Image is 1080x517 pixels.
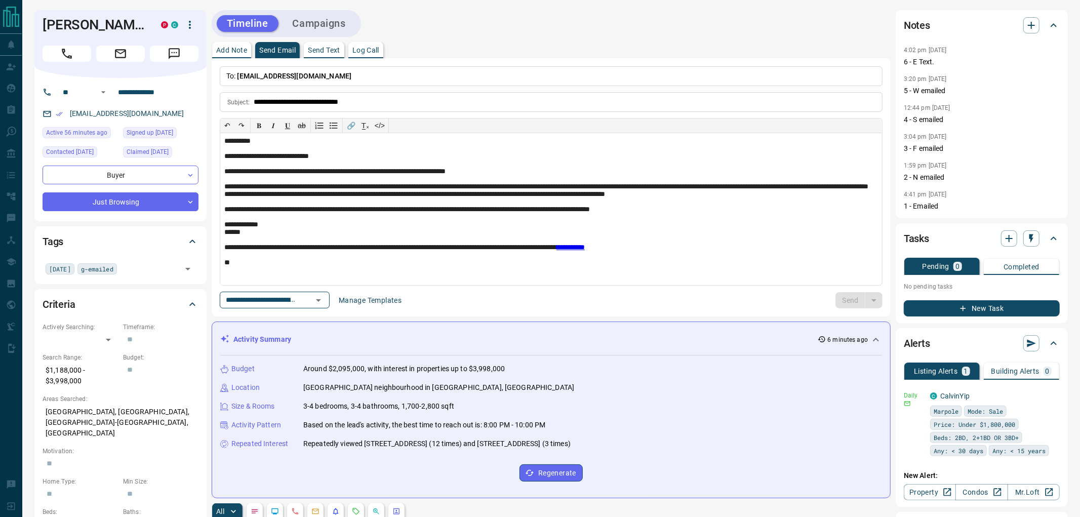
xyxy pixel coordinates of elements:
span: [EMAIL_ADDRESS][DOMAIN_NAME] [237,72,352,80]
span: g-emailed [81,264,113,274]
button: ↷ [234,118,249,133]
button: Open [97,86,109,98]
svg: Requests [352,507,360,515]
p: 12:44 pm [DATE] [904,104,950,111]
svg: Email Verified [56,110,63,117]
div: Alerts [904,331,1060,355]
p: Log Call [352,47,379,54]
button: 🔗 [344,118,358,133]
h2: Alerts [904,335,930,351]
p: Beds: [43,507,118,516]
a: CalvinYip [940,392,970,400]
p: 1 [964,368,968,375]
p: Location [231,382,260,393]
span: Active 56 minutes ago [46,128,107,138]
div: Fri Oct 10 2025 [43,146,118,161]
h1: [PERSON_NAME] [43,17,146,33]
p: 1 - Emailed [904,201,1060,212]
button: T̲ₓ [358,118,373,133]
button: New Task [904,300,1060,316]
p: Around $2,095,000, with interest in properties up to $3,998,000 [303,364,505,374]
s: ab [298,122,306,130]
div: Tags [43,229,198,254]
svg: Notes [251,507,259,515]
p: Actively Searching: [43,323,118,332]
button: Numbered list [312,118,327,133]
p: 0 [1046,368,1050,375]
svg: Lead Browsing Activity [271,507,279,515]
button: 𝐁 [252,118,266,133]
p: Send Text [308,47,340,54]
p: Activity Summary [233,334,291,345]
p: Baths: [123,507,198,516]
p: 0 [955,263,959,270]
div: Activity Summary6 minutes ago [220,330,882,349]
p: 3:04 pm [DATE] [904,133,947,140]
span: Contacted [DATE] [46,147,94,157]
p: Search Range: [43,353,118,362]
h2: Criteria [43,296,75,312]
div: Sun Nov 17 2024 [123,127,198,141]
p: Motivation: [43,447,198,456]
span: Email [96,46,145,62]
button: Campaigns [283,15,356,32]
p: $1,188,000 - $3,998,000 [43,362,118,389]
span: Mode: Sale [968,406,1003,416]
span: Call [43,46,91,62]
div: Just Browsing [43,192,198,211]
button: ab [295,118,309,133]
p: [GEOGRAPHIC_DATA], [GEOGRAPHIC_DATA], [GEOGRAPHIC_DATA]-[GEOGRAPHIC_DATA], [GEOGRAPHIC_DATA] [43,404,198,442]
button: Open [181,262,195,276]
span: Claimed [DATE] [127,147,169,157]
p: Size & Rooms [231,401,275,412]
p: Min Size: [123,477,198,486]
p: Activity Pattern [231,420,281,430]
button: </> [373,118,387,133]
p: 5 - W emailed [904,86,1060,96]
div: condos.ca [171,21,178,28]
span: 𝐔 [285,122,290,130]
span: Message [150,46,198,62]
p: Areas Searched: [43,394,198,404]
a: Mr.Loft [1008,484,1060,500]
p: 1:59 pm [DATE] [904,162,947,169]
button: Timeline [217,15,278,32]
a: [EMAIL_ADDRESS][DOMAIN_NAME] [70,109,184,117]
button: ↶ [220,118,234,133]
button: 𝐔 [281,118,295,133]
p: 4:41 pm [DATE] [904,191,947,198]
span: Any: < 15 years [992,446,1046,456]
p: To: [220,66,883,86]
div: split button [835,292,883,308]
p: No pending tasks [904,279,1060,294]
svg: Opportunities [372,507,380,515]
p: Listing Alerts [914,368,958,375]
p: All [216,508,224,515]
p: [GEOGRAPHIC_DATA] neighbourhood in [GEOGRAPHIC_DATA], [GEOGRAPHIC_DATA] [303,382,574,393]
div: Criteria [43,292,198,316]
div: Mon Nov 18 2024 [123,146,198,161]
p: Based on the lead's activity, the best time to reach out is: 8:00 PM - 10:00 PM [303,420,545,430]
p: Repeated Interest [231,439,288,449]
button: Regenerate [519,464,583,482]
p: Building Alerts [991,368,1039,375]
p: Timeframe: [123,323,198,332]
svg: Calls [291,507,299,515]
h2: Tasks [904,230,929,247]
button: 𝑰 [266,118,281,133]
p: 6 - E Text. [904,57,1060,67]
p: Subject: [227,98,250,107]
p: New Alert: [904,470,1060,481]
span: Marpole [934,406,958,416]
a: Condos [955,484,1008,500]
button: Open [311,293,326,307]
button: Bullet list [327,118,341,133]
p: 3:20 pm [DATE] [904,75,947,83]
p: Pending [922,263,949,270]
div: Tasks [904,226,1060,251]
p: Daily [904,391,924,400]
svg: Email [904,400,911,407]
p: 6 minutes ago [828,335,868,344]
div: Buyer [43,166,198,184]
p: 3-4 bedrooms, 3-4 bathrooms, 1,700-2,800 sqft [303,401,454,412]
